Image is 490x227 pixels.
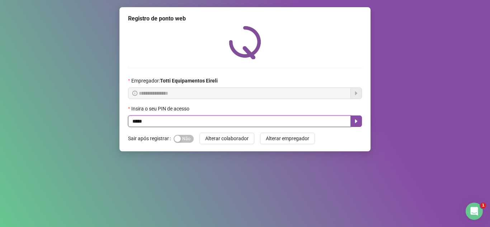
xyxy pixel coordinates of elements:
img: QRPoint [229,26,261,59]
span: info-circle [132,91,137,96]
div: Registro de ponto web [128,14,362,23]
span: Alterar empregador [266,134,309,142]
span: 1 [480,203,486,208]
iframe: Intercom live chat [466,203,483,220]
label: Sair após registrar [128,133,174,144]
span: caret-right [353,118,359,124]
button: Alterar colaborador [199,133,254,144]
label: Insira o seu PIN de acesso [128,105,194,113]
span: Alterar colaborador [205,134,249,142]
span: Empregador : [131,77,218,85]
button: Alterar empregador [260,133,315,144]
strong: Totti Equipamentos Eireli [160,78,218,84]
